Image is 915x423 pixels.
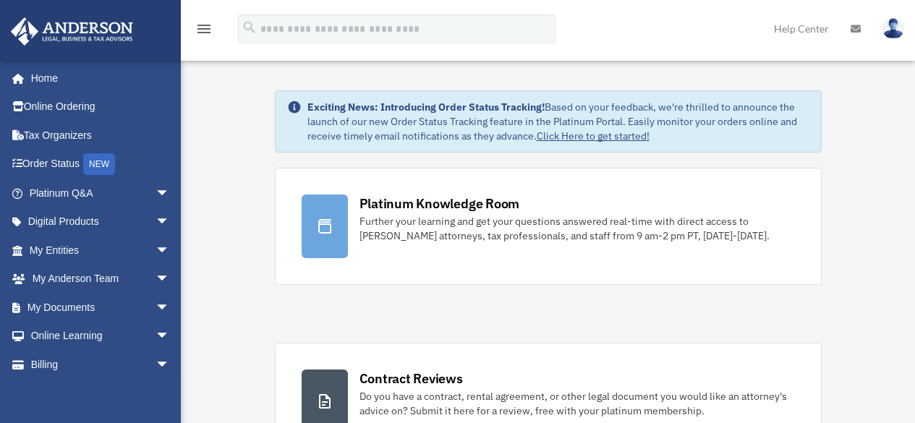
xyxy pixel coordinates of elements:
[882,18,904,39] img: User Pic
[10,208,192,236] a: Digital Productsarrow_drop_down
[156,350,184,380] span: arrow_drop_down
[359,214,795,243] div: Further your learning and get your questions answered real-time with direct access to [PERSON_NAM...
[83,153,115,175] div: NEW
[10,150,192,179] a: Order StatusNEW
[10,350,192,379] a: Billingarrow_drop_down
[7,17,137,46] img: Anderson Advisors Platinum Portal
[156,293,184,322] span: arrow_drop_down
[10,265,192,294] a: My Anderson Teamarrow_drop_down
[195,25,213,38] a: menu
[195,20,213,38] i: menu
[307,101,545,114] strong: Exciting News: Introducing Order Status Tracking!
[156,179,184,208] span: arrow_drop_down
[156,265,184,294] span: arrow_drop_down
[359,369,463,388] div: Contract Reviews
[10,293,192,322] a: My Documentsarrow_drop_down
[10,179,192,208] a: Platinum Q&Aarrow_drop_down
[537,129,650,142] a: Click Here to get started!
[10,236,192,265] a: My Entitiesarrow_drop_down
[359,195,520,213] div: Platinum Knowledge Room
[242,20,258,35] i: search
[10,121,192,150] a: Tax Organizers
[156,322,184,351] span: arrow_drop_down
[10,64,184,93] a: Home
[359,389,795,418] div: Do you have a contract, rental agreement, or other legal document you would like an attorney's ad...
[10,322,192,351] a: Online Learningarrow_drop_down
[275,168,822,285] a: Platinum Knowledge Room Further your learning and get your questions answered real-time with dire...
[307,100,809,143] div: Based on your feedback, we're thrilled to announce the launch of our new Order Status Tracking fe...
[156,208,184,237] span: arrow_drop_down
[156,236,184,265] span: arrow_drop_down
[10,93,192,121] a: Online Ordering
